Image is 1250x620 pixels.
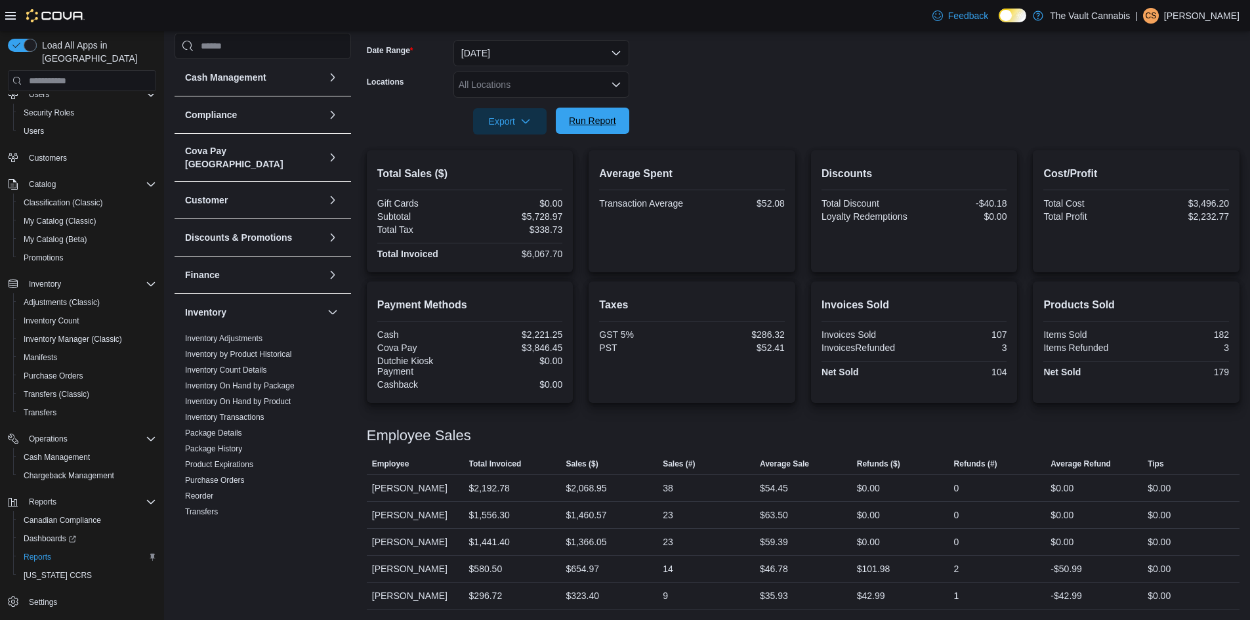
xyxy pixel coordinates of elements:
[18,195,156,211] span: Classification (Classic)
[185,396,291,407] span: Inventory On Hand by Product
[760,534,788,550] div: $59.39
[1148,561,1171,577] div: $0.00
[185,71,322,84] button: Cash Management
[24,253,64,263] span: Promotions
[185,194,322,207] button: Customer
[24,371,83,381] span: Purchase Orders
[367,475,464,501] div: [PERSON_NAME]
[453,40,629,66] button: [DATE]
[1139,198,1229,209] div: $3,496.20
[24,276,66,292] button: Inventory
[954,561,959,577] div: 2
[24,216,96,226] span: My Catalog (Classic)
[1164,8,1240,24] p: [PERSON_NAME]
[24,552,51,562] span: Reports
[566,534,606,550] div: $1,366.05
[3,148,161,167] button: Customers
[325,230,341,245] button: Discounts & Promotions
[857,534,880,550] div: $0.00
[13,348,161,367] button: Manifests
[367,77,404,87] label: Locations
[24,533,76,544] span: Dashboards
[13,448,161,466] button: Cash Management
[599,342,689,353] div: PST
[377,249,438,259] strong: Total Invoiced
[599,198,689,209] div: Transaction Average
[24,276,156,292] span: Inventory
[185,71,266,84] h3: Cash Management
[857,507,880,523] div: $0.00
[18,313,85,329] a: Inventory Count
[185,381,295,391] span: Inventory On Hand by Package
[185,475,245,486] span: Purchase Orders
[917,211,1007,222] div: $0.00
[13,385,161,403] button: Transfers (Classic)
[18,568,156,583] span: Washington CCRS
[1051,507,1073,523] div: $0.00
[377,297,563,313] h2: Payment Methods
[18,549,56,565] a: Reports
[663,480,673,496] div: 38
[13,230,161,249] button: My Catalog (Beta)
[822,211,911,222] div: Loyalty Redemptions
[3,430,161,448] button: Operations
[185,144,322,171] button: Cova Pay [GEOGRAPHIC_DATA]
[760,480,788,496] div: $54.45
[29,179,56,190] span: Catalog
[1043,198,1133,209] div: Total Cost
[185,507,218,516] a: Transfers
[18,449,156,465] span: Cash Management
[472,249,562,259] div: $6,067.70
[24,197,103,208] span: Classification (Classic)
[185,397,291,406] a: Inventory On Hand by Product
[3,493,161,511] button: Reports
[917,367,1007,377] div: 104
[24,126,44,136] span: Users
[24,297,100,308] span: Adjustments (Classic)
[1148,459,1163,469] span: Tips
[13,330,161,348] button: Inventory Manager (Classic)
[13,194,161,212] button: Classification (Classic)
[663,507,673,523] div: 23
[24,515,101,526] span: Canadian Compliance
[185,365,267,375] a: Inventory Count Details
[185,268,322,281] button: Finance
[377,211,467,222] div: Subtotal
[760,588,788,604] div: $35.93
[1146,8,1157,24] span: CS
[377,379,467,390] div: Cashback
[3,175,161,194] button: Catalog
[599,166,785,182] h2: Average Spent
[1051,480,1073,496] div: $0.00
[24,494,62,510] button: Reports
[185,231,322,244] button: Discounts & Promotions
[18,331,156,347] span: Inventory Manager (Classic)
[24,352,57,363] span: Manifests
[611,79,621,90] button: Open list of options
[24,316,79,326] span: Inventory Count
[469,534,510,550] div: $1,441.40
[469,480,510,496] div: $2,192.78
[185,381,295,390] a: Inventory On Hand by Package
[325,304,341,320] button: Inventory
[367,428,471,444] h3: Employee Sales
[472,379,562,390] div: $0.00
[663,534,673,550] div: 23
[18,368,156,384] span: Purchase Orders
[367,45,413,56] label: Date Range
[24,150,72,166] a: Customers
[26,9,85,22] img: Cova
[917,342,1007,353] div: 3
[760,561,788,577] div: $46.78
[663,588,668,604] div: 9
[472,356,562,366] div: $0.00
[29,497,56,507] span: Reports
[954,534,959,550] div: 0
[24,87,54,102] button: Users
[18,350,62,365] a: Manifests
[13,249,161,267] button: Promotions
[13,122,161,140] button: Users
[954,459,997,469] span: Refunds (#)
[18,105,156,121] span: Security Roles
